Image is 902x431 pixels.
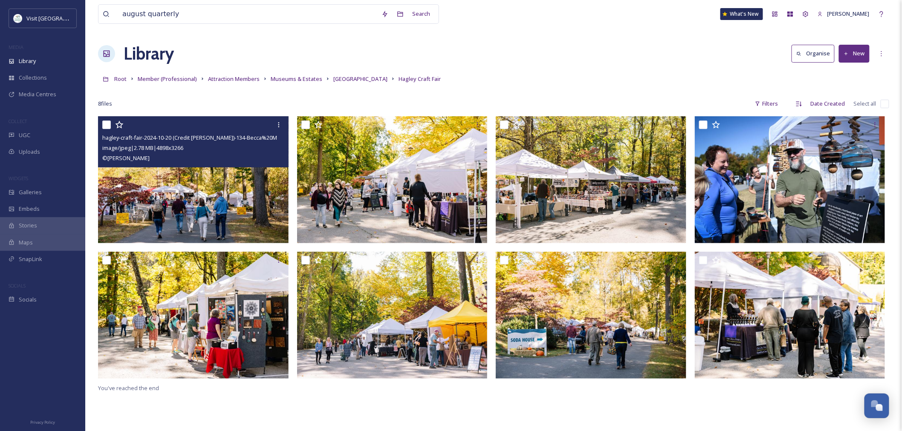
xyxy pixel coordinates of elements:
[9,44,23,50] span: MEDIA
[496,116,686,243] img: hagley-craft-fair-2024-10-20 (Credit Becca Mathias)-110-Becca%20Mathias.jpg
[297,252,488,379] img: hagley-craft-fair-2024-10-20 (Credit Becca Mathias)-090-Becca%20Mathias.jpg
[854,100,876,108] span: Select all
[102,133,301,141] span: hagley-craft-fair-2024-10-20 (Credit [PERSON_NAME])-134-Becca%20Mathias.jpg
[271,75,322,83] span: Museums & Estates
[98,116,289,243] img: hagley-craft-fair-2024-10-20 (Credit Becca Mathias)-134-Becca%20Mathias.jpg
[9,175,28,181] span: WIDGETS
[26,14,93,22] span: Visit [GEOGRAPHIC_DATA]
[827,10,870,17] span: [PERSON_NAME]
[792,45,839,62] a: Organise
[19,90,56,98] span: Media Centres
[399,75,441,83] span: Hagley Craft Fair
[807,95,850,112] div: Date Created
[19,188,42,196] span: Galleries
[208,74,260,84] a: Attraction Members
[118,5,377,23] input: Search your library
[102,154,150,162] span: © [PERSON_NAME]
[399,74,441,84] a: Hagley Craft Fair
[695,116,885,243] img: hagley-craft-fair-2024-10-20 (credit Kerry Harrison)-015-Becca%20Mathias.jpg
[695,252,885,379] img: hagley-craft-fair-2024-10-20 (Credit Becca Mathias)-076-Becca%20Mathias.jpg
[98,384,159,392] span: You've reached the end
[496,252,686,379] img: hagley-craft-fair-2024-10-20 (Credit Becca Mathias)-068-Becca%20Mathias.jpg
[813,6,874,22] a: [PERSON_NAME]
[114,75,127,83] span: Root
[19,296,37,304] span: Socials
[114,74,127,84] a: Root
[19,57,36,65] span: Library
[751,95,783,112] div: Filters
[839,45,870,62] button: New
[9,282,26,289] span: SOCIALS
[864,394,889,418] button: Open Chat
[333,75,387,83] span: [GEOGRAPHIC_DATA]
[19,238,33,247] span: Maps
[19,131,30,139] span: UGC
[720,8,763,20] a: What's New
[271,74,322,84] a: Museums & Estates
[792,45,835,62] button: Organise
[19,255,42,263] span: SnapLink
[19,148,40,156] span: Uploads
[208,75,260,83] span: Attraction Members
[138,75,197,83] span: Member (Professional)
[14,14,22,23] img: download%20%281%29.jpeg
[19,74,47,82] span: Collections
[30,417,55,427] a: Privacy Policy
[30,420,55,425] span: Privacy Policy
[98,252,289,379] img: hagley-craft-fair-2024-10-20 (Credit Becca Mathias)-121-Becca%20Mathias.jpg
[297,116,488,243] img: hagley-craft-fair-2024-10-20 (Credit Becca Mathias)-131-Becca%20Mathias.jpg
[98,100,112,108] span: 8 file s
[124,41,174,66] a: Library
[333,74,387,84] a: [GEOGRAPHIC_DATA]
[19,221,37,230] span: Stories
[408,6,434,22] div: Search
[138,74,197,84] a: Member (Professional)
[102,144,183,152] span: image/jpeg | 2.78 MB | 4898 x 3266
[9,118,27,124] span: COLLECT
[19,205,40,213] span: Embeds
